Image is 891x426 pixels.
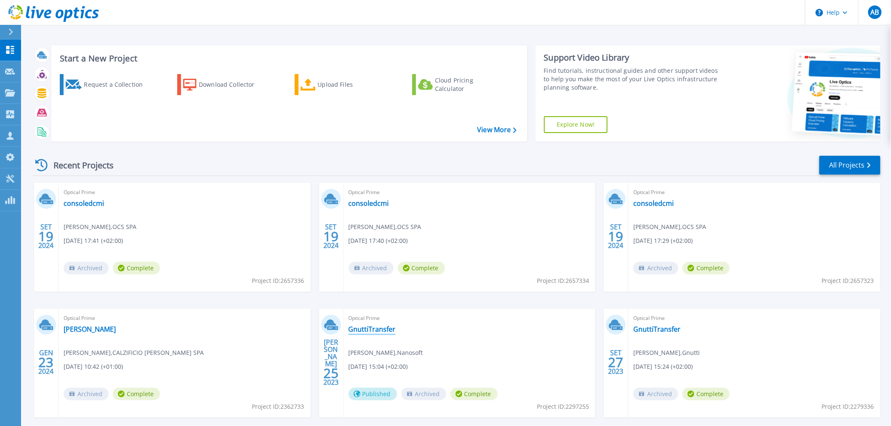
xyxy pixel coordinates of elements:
span: Project ID: 2279336 [822,402,874,411]
div: Support Video Library [544,52,721,63]
a: Explore Now! [544,116,608,133]
span: Archived [633,388,678,400]
div: GEN 2024 [38,347,54,378]
span: Project ID: 2657323 [822,276,874,285]
span: Optical Prime [349,314,591,323]
span: 19 [608,233,624,240]
span: Archived [349,262,394,274]
a: Request a Collection [60,74,154,95]
div: SET 2023 [608,347,624,378]
div: Download Collector [199,76,266,93]
span: [PERSON_NAME] , OCS SPA [633,222,706,232]
a: Cloud Pricing Calculator [412,74,506,95]
span: Archived [633,262,678,274]
a: consoledcmi [633,199,674,208]
a: GnuttiTransfer [633,325,680,333]
span: Project ID: 2657336 [252,276,304,285]
span: Complete [398,262,445,274]
a: [PERSON_NAME] [64,325,116,333]
span: [DATE] 17:40 (+02:00) [349,236,408,245]
span: Complete [113,388,160,400]
span: Project ID: 2297255 [537,402,589,411]
span: 23 [38,359,53,366]
span: Archived [64,262,109,274]
a: All Projects [819,156,880,175]
a: Upload Files [295,74,389,95]
span: Project ID: 2362733 [252,402,304,411]
span: Published [349,388,397,400]
span: [DATE] 15:04 (+02:00) [349,362,408,371]
span: [PERSON_NAME] , Nanosoft [349,348,423,357]
span: Complete [683,388,730,400]
span: [DATE] 10:42 (+01:00) [64,362,123,371]
span: Complete [451,388,498,400]
div: SET 2024 [323,221,339,252]
span: [PERSON_NAME] , OCS SPA [64,222,136,232]
a: Download Collector [177,74,271,95]
a: View More [477,126,516,134]
div: [PERSON_NAME] 2023 [323,347,339,378]
span: [DATE] 17:29 (+02:00) [633,236,693,245]
span: 27 [608,359,624,366]
a: consoledcmi [64,199,104,208]
div: Request a Collection [84,76,151,93]
div: Cloud Pricing Calculator [435,76,502,93]
span: [DATE] 17:41 (+02:00) [64,236,123,245]
h3: Start a New Project [60,54,516,63]
a: GnuttiTransfer [349,325,396,333]
span: Complete [113,262,160,274]
span: [PERSON_NAME] , OCS SPA [349,222,421,232]
span: Archived [64,388,109,400]
span: [PERSON_NAME] , Gnutti [633,348,700,357]
span: Archived [401,388,446,400]
span: Project ID: 2657334 [537,276,589,285]
span: 19 [38,233,53,240]
div: Recent Projects [32,155,125,176]
span: Optical Prime [349,188,591,197]
a: consoledcmi [349,199,389,208]
div: Find tutorials, instructional guides and other support videos to help you make the most of your L... [544,67,721,92]
span: 19 [323,233,339,240]
span: Optical Prime [64,314,306,323]
span: AB [870,9,879,16]
span: Optical Prime [633,188,875,197]
span: Complete [683,262,730,274]
span: Optical Prime [64,188,306,197]
span: [DATE] 15:24 (+02:00) [633,362,693,371]
div: SET 2024 [38,221,54,252]
div: Upload Files [318,76,385,93]
span: Optical Prime [633,314,875,323]
span: [PERSON_NAME] , CALZIFICIO [PERSON_NAME] SPA [64,348,204,357]
div: SET 2024 [608,221,624,252]
span: 25 [323,370,339,377]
